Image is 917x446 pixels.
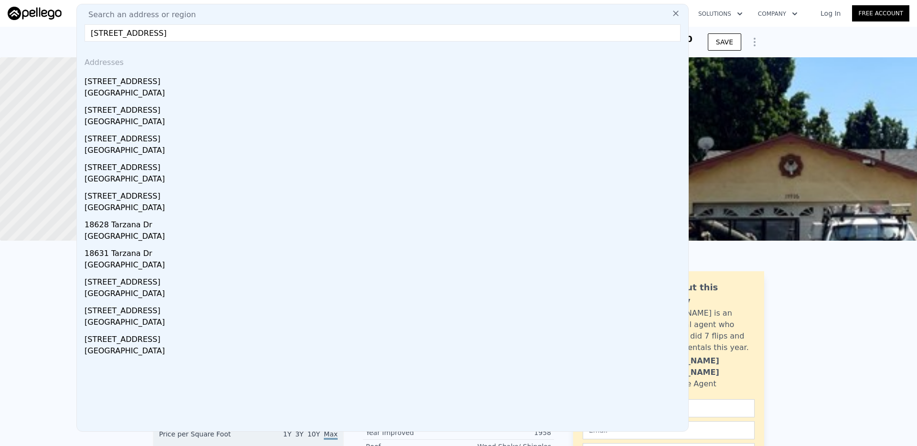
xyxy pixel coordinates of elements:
[852,5,909,21] a: Free Account
[648,281,755,308] div: Ask about this property
[85,187,684,202] div: [STREET_ADDRESS]
[809,9,852,18] a: Log In
[85,129,684,145] div: [STREET_ADDRESS]
[85,259,684,273] div: [GEOGRAPHIC_DATA]
[81,49,684,72] div: Addresses
[648,308,755,353] div: [PERSON_NAME] is an active local agent who personally did 7 flips and bought 3 rentals this year.
[648,355,755,378] div: [PERSON_NAME] [PERSON_NAME]
[85,330,684,345] div: [STREET_ADDRESS]
[8,7,62,20] img: Pellego
[85,288,684,301] div: [GEOGRAPHIC_DATA]
[85,24,681,42] input: Enter an address, city, region, neighborhood or zip code
[458,428,551,437] div: 1958
[85,158,684,173] div: [STREET_ADDRESS]
[85,273,684,288] div: [STREET_ADDRESS]
[85,215,684,231] div: 18628 Tarzana Dr
[85,231,684,244] div: [GEOGRAPHIC_DATA]
[691,5,750,22] button: Solutions
[295,430,303,438] span: 3Y
[750,5,805,22] button: Company
[85,345,684,359] div: [GEOGRAPHIC_DATA]
[85,173,684,187] div: [GEOGRAPHIC_DATA]
[85,87,684,101] div: [GEOGRAPHIC_DATA]
[85,301,684,317] div: [STREET_ADDRESS]
[708,33,741,51] button: SAVE
[85,145,684,158] div: [GEOGRAPHIC_DATA]
[85,244,684,259] div: 18631 Tarzana Dr
[308,430,320,438] span: 10Y
[159,429,248,445] div: Price per Square Foot
[366,428,458,437] div: Year Improved
[745,32,764,52] button: Show Options
[85,317,684,330] div: [GEOGRAPHIC_DATA]
[85,72,684,87] div: [STREET_ADDRESS]
[81,9,196,21] span: Search an address or region
[85,202,684,215] div: [GEOGRAPHIC_DATA]
[283,430,291,438] span: 1Y
[85,116,684,129] div: [GEOGRAPHIC_DATA]
[324,430,338,440] span: Max
[85,101,684,116] div: [STREET_ADDRESS]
